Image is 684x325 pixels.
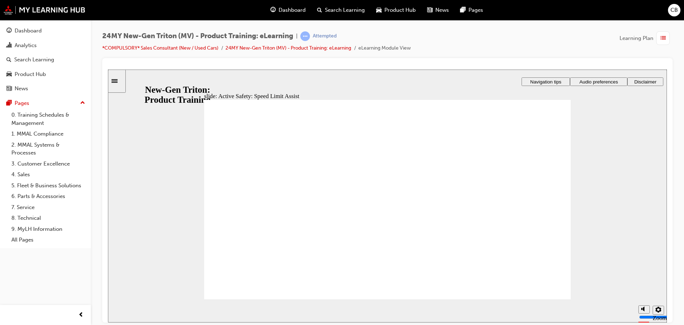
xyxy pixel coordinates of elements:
[545,245,559,266] label: Zoom to fit
[15,85,28,93] div: News
[6,71,12,78] span: car-icon
[3,53,88,66] a: Search Learning
[660,34,666,43] span: list-icon
[526,10,548,15] span: Disclaimer
[3,23,88,97] button: DashboardAnalyticsSearch LearningProduct HubNews
[102,32,293,40] span: 24MY New-Gen Triton (MV) - Product Training: eLearning
[545,236,556,245] button: Settings
[3,24,88,37] a: Dashboard
[9,224,88,235] a: 9. MyLH Information
[531,245,577,250] input: volume
[80,98,85,108] span: up-icon
[9,158,88,169] a: 3. Customer Excellence
[6,28,12,34] span: guage-icon
[455,3,489,17] a: pages-iconPages
[422,10,453,15] span: Navigation tips
[279,6,306,14] span: Dashboard
[468,6,483,14] span: Pages
[460,6,466,15] span: pages-icon
[296,32,297,40] span: |
[620,34,653,42] span: Learning Plan
[6,86,12,92] span: news-icon
[313,33,337,40] div: Attempted
[376,6,382,15] span: car-icon
[3,97,88,110] button: Pages
[370,3,421,17] a: car-iconProduct Hub
[9,110,88,128] a: 0. Training Schedules & Management
[670,6,678,14] span: CB
[358,44,411,52] li: eLearning Module View
[462,8,519,16] button: Audio preferences
[317,6,322,15] span: search-icon
[9,180,88,191] a: 5. Fleet & Business Solutions
[620,31,673,45] button: Learning Plan
[519,8,555,16] button: Disclaimer
[102,45,218,51] a: *COMPULSORY* Sales Consultant (New / Used Cars)
[4,5,85,15] img: mmal
[9,213,88,224] a: 8. Technical
[6,100,12,107] span: pages-icon
[527,230,555,253] div: misc controls
[414,8,462,16] button: Navigation tips
[265,3,311,17] a: guage-iconDashboard
[3,82,88,95] a: News
[9,191,88,202] a: 6. Parts & Accessories
[427,6,432,15] span: news-icon
[15,99,29,107] div: Pages
[6,57,11,63] span: search-icon
[78,311,84,320] span: prev-icon
[325,6,365,14] span: Search Learning
[435,6,449,14] span: News
[421,3,455,17] a: news-iconNews
[6,42,12,49] span: chart-icon
[15,27,42,35] div: Dashboard
[270,6,276,15] span: guage-icon
[226,45,351,51] a: 24MY New-Gen Triton (MV) - Product Training: eLearning
[9,234,88,245] a: All Pages
[9,139,88,158] a: 2. MMAL Systems & Processes
[471,10,510,15] span: Audio preferences
[311,3,370,17] a: search-iconSearch Learning
[530,236,542,244] button: Mute (Ctrl+Alt+M)
[3,68,88,81] a: Product Hub
[15,70,46,78] div: Product Hub
[668,4,680,16] button: CB
[3,39,88,52] a: Analytics
[9,202,88,213] a: 7. Service
[9,169,88,180] a: 4. Sales
[15,41,37,50] div: Analytics
[9,128,88,139] a: 1. MMAL Compliance
[14,56,54,64] div: Search Learning
[384,6,416,14] span: Product Hub
[300,31,310,41] span: learningRecordVerb_ATTEMPT-icon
